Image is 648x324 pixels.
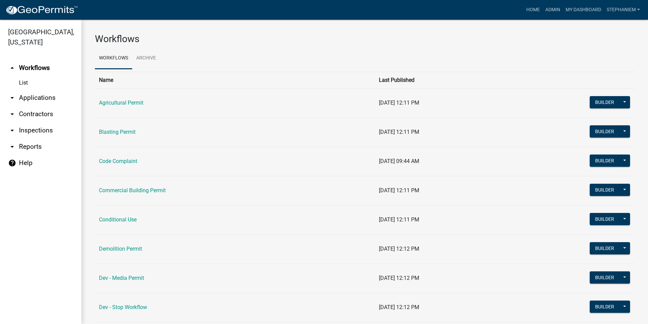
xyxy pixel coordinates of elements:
button: Builder [590,184,620,196]
i: arrow_drop_down [8,126,16,134]
button: Builder [590,271,620,284]
i: arrow_drop_down [8,94,16,102]
button: Builder [590,213,620,225]
span: [DATE] 12:12 PM [379,275,419,281]
span: [DATE] 12:11 PM [379,129,419,135]
a: Archive [132,48,160,69]
i: arrow_drop_down [8,110,16,118]
a: Commercial Building Permit [99,187,166,194]
a: Home [524,3,543,16]
span: [DATE] 09:44 AM [379,158,419,164]
span: [DATE] 12:11 PM [379,216,419,223]
a: StephanieM [604,3,643,16]
button: Builder [590,96,620,108]
button: Builder [590,125,620,138]
span: [DATE] 12:11 PM [379,187,419,194]
a: Code Complaint [99,158,137,164]
button: Builder [590,301,620,313]
i: arrow_drop_down [8,143,16,151]
span: [DATE] 12:12 PM [379,246,419,252]
h3: Workflows [95,33,634,45]
a: Dev - Stop Workflow [99,304,147,310]
a: Conditional Use [99,216,137,223]
a: Workflows [95,48,132,69]
i: arrow_drop_up [8,64,16,72]
a: Blasting Permit [99,129,136,135]
button: Builder [590,242,620,254]
th: Name [95,72,375,88]
span: [DATE] 12:11 PM [379,100,419,106]
a: Agricultural Permit [99,100,143,106]
a: Dev - Media Permit [99,275,144,281]
i: help [8,159,16,167]
a: Admin [543,3,563,16]
span: [DATE] 12:12 PM [379,304,419,310]
button: Builder [590,155,620,167]
a: My Dashboard [563,3,604,16]
th: Last Published [375,72,541,88]
a: Demolition Permit [99,246,142,252]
